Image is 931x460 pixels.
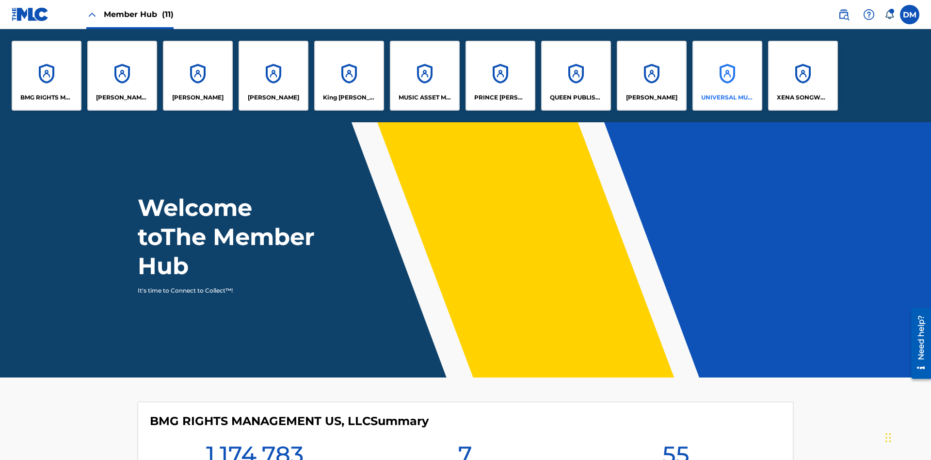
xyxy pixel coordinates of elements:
[86,9,98,20] img: Close
[12,41,81,111] a: AccountsBMG RIGHTS MANAGEMENT US, LLC
[162,10,174,19] span: (11)
[390,41,460,111] a: AccountsMUSIC ASSET MANAGEMENT (MAM)
[465,41,535,111] a: AccountsPRINCE [PERSON_NAME]
[163,41,233,111] a: Accounts[PERSON_NAME]
[626,93,677,102] p: RONALD MCTESTERSON
[150,414,429,428] h4: BMG RIGHTS MANAGEMENT US, LLC
[884,10,894,19] div: Notifications
[859,5,879,24] div: Help
[104,9,174,20] span: Member Hub
[701,93,754,102] p: UNIVERSAL MUSIC PUB GROUP
[900,5,919,24] div: User Menu
[838,9,850,20] img: search
[399,93,451,102] p: MUSIC ASSET MANAGEMENT (MAM)
[904,304,931,384] iframe: Resource Center
[777,93,830,102] p: XENA SONGWRITER
[323,93,376,102] p: King McTesterson
[239,41,308,111] a: Accounts[PERSON_NAME]
[863,9,875,20] img: help
[12,7,49,21] img: MLC Logo
[617,41,687,111] a: Accounts[PERSON_NAME]
[138,193,319,280] h1: Welcome to The Member Hub
[314,41,384,111] a: AccountsKing [PERSON_NAME]
[172,93,224,102] p: ELVIS COSTELLO
[87,41,157,111] a: Accounts[PERSON_NAME] SONGWRITER
[692,41,762,111] a: AccountsUNIVERSAL MUSIC PUB GROUP
[883,413,931,460] iframe: Chat Widget
[20,93,73,102] p: BMG RIGHTS MANAGEMENT US, LLC
[96,93,149,102] p: CLEO SONGWRITER
[550,93,603,102] p: QUEEN PUBLISHA
[541,41,611,111] a: AccountsQUEEN PUBLISHA
[138,286,306,295] p: It's time to Connect to Collect™!
[834,5,853,24] a: Public Search
[768,41,838,111] a: AccountsXENA SONGWRITER
[248,93,299,102] p: EYAMA MCSINGER
[885,423,891,452] div: Drag
[474,93,527,102] p: PRINCE MCTESTERSON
